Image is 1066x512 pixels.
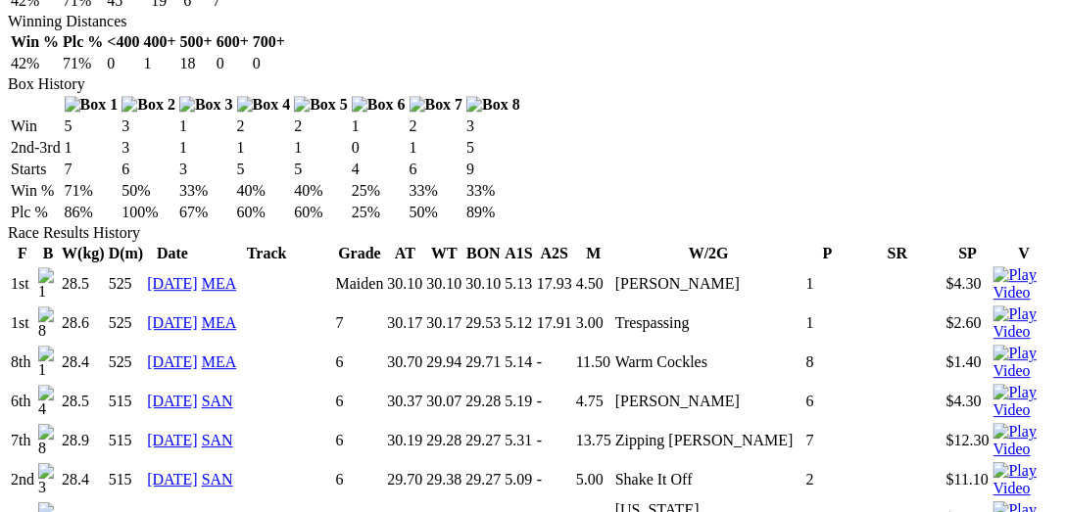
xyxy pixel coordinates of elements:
[387,461,424,498] td: 29.70
[64,138,120,158] td: 1
[216,54,250,73] td: 0
[106,32,140,52] th: <400
[121,203,176,222] td: 100%
[121,160,176,179] td: 6
[64,160,120,179] td: 7
[614,344,803,381] td: Warm Cockles
[575,344,612,381] td: 11.50
[993,305,1055,341] img: Play Video
[38,424,58,457] img: 8
[178,203,234,222] td: 67%
[10,203,62,222] td: Plc %
[108,461,145,498] td: 515
[335,422,385,459] td: 6
[38,267,58,301] img: 1
[575,422,612,459] td: 13.75
[236,116,292,136] td: 2
[993,423,1055,458] img: Play Video
[10,383,35,420] td: 6th
[351,138,407,158] td: 0
[202,353,237,370] a: MEA
[505,244,534,263] th: A1S
[575,304,612,342] td: 3.00
[202,432,233,448] a: SAN
[294,96,348,114] img: Box 5
[505,422,534,459] td: 5.31
[426,422,463,459] td: 29.28
[614,304,803,342] td: Trespassing
[10,344,35,381] td: 8th
[38,385,58,418] img: 4
[387,304,424,342] td: 30.17
[236,138,292,158] td: 1
[351,116,407,136] td: 1
[37,244,59,263] th: B
[10,160,62,179] td: Starts
[805,422,850,459] td: 7
[38,463,58,496] img: 3
[426,244,463,263] th: WT
[121,116,176,136] td: 3
[201,244,333,263] th: Track
[108,383,145,420] td: 515
[179,32,214,52] th: 500+
[179,54,214,73] td: 18
[387,422,424,459] td: 30.19
[465,138,521,158] td: 5
[147,432,198,448] a: [DATE]
[147,353,198,370] a: [DATE]
[505,383,534,420] td: 5.19
[64,181,120,201] td: 71%
[236,181,292,201] td: 40%
[252,54,286,73] td: 0
[147,314,198,331] a: [DATE]
[179,96,233,114] img: Box 3
[352,96,406,114] img: Box 6
[993,480,1055,496] a: Watch Replay on Watchdog
[335,344,385,381] td: 6
[465,116,521,136] td: 3
[335,383,385,420] td: 6
[351,181,407,201] td: 25%
[387,383,424,420] td: 30.37
[993,323,1055,340] a: Watch Replay on Watchdog
[61,344,106,381] td: 28.4
[614,244,803,263] th: W/2G
[8,13,1058,30] div: Winning Distances
[993,345,1055,380] img: Play Video
[147,471,198,488] a: [DATE]
[64,203,120,222] td: 86%
[993,266,1055,302] img: Play Video
[236,160,292,179] td: 5
[61,422,106,459] td: 28.9
[536,422,573,459] td: -
[178,181,234,201] td: 33%
[505,265,534,303] td: 5.13
[575,461,612,498] td: 5.00
[536,461,573,498] td: -
[351,203,407,222] td: 25%
[465,203,521,222] td: 89%
[61,461,106,498] td: 28.4
[575,244,612,263] th: M
[465,383,503,420] td: 29.28
[293,138,349,158] td: 1
[614,265,803,303] td: [PERSON_NAME]
[121,96,175,114] img: Box 2
[106,54,140,73] td: 0
[351,160,407,179] td: 4
[61,244,106,263] th: W(kg)
[121,181,176,201] td: 50%
[143,54,177,73] td: 1
[108,265,145,303] td: 525
[805,461,850,498] td: 2
[805,265,850,303] td: 1
[945,344,991,381] td: $1.40
[387,344,424,381] td: 30.70
[945,265,991,303] td: $4.30
[108,244,145,263] th: D(m)
[293,116,349,136] td: 2
[335,265,385,303] td: Maiden
[575,383,612,420] td: 4.75
[505,461,534,498] td: 5.09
